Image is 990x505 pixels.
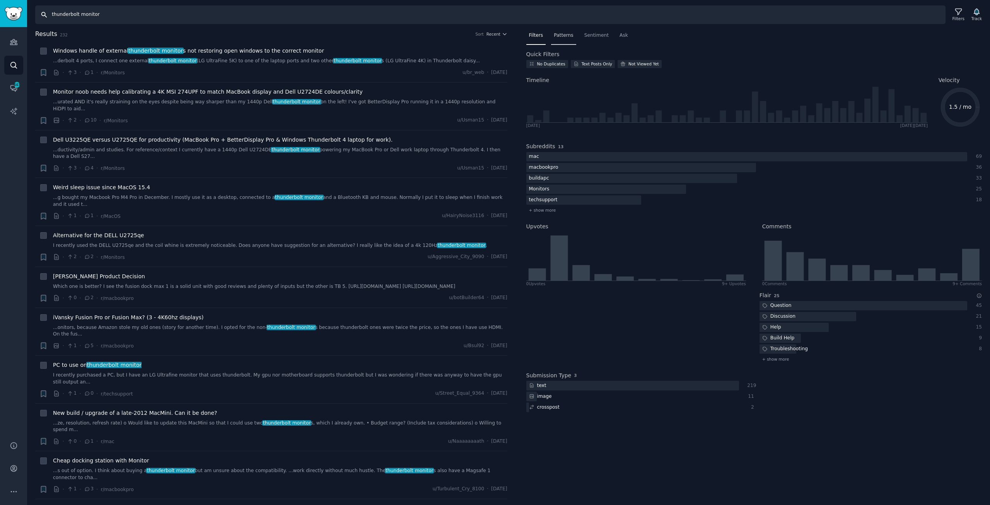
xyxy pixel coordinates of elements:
span: u/Aggressive_City_9090 [428,253,485,260]
div: Track [971,16,982,21]
span: thunderbolt monitor [333,58,382,63]
span: 3 [67,69,77,76]
span: · [96,485,98,493]
span: Velocity [939,76,960,84]
a: I recently purchased a PC, but I have an LG Ultrafine monitor that uses thunderbolt. My gpu nor m... [53,372,507,385]
span: 1 [84,212,94,219]
span: u/HairyNoise3116 [442,212,484,219]
span: · [79,68,81,77]
span: 0 [84,390,94,397]
span: Windows handle of external s not restoring open windows to the correct monitor [53,47,324,55]
h2: Flair [760,291,771,300]
span: 0 [67,438,77,445]
span: 1 [67,342,77,349]
h2: Submission Type [526,371,572,380]
span: · [63,164,64,172]
span: · [96,253,98,261]
h2: Quick Filters [526,50,560,58]
span: 3 [84,486,94,493]
span: 13 [558,144,564,149]
div: Filters [952,16,964,21]
div: Help [760,323,784,332]
text: 1.5 / mo [949,104,971,110]
a: Cheap docking station with Monitor [53,457,149,465]
span: [DATE] [491,390,507,397]
a: ...urated AND it's really straining on the eyes despite being way sharper than my 1440p Dellthund... [53,99,507,112]
span: · [96,164,98,172]
span: r/techsupport [101,391,133,397]
div: crosspost [526,402,562,412]
span: thunderbolt monitor [271,147,320,152]
input: Search Keyword [35,5,946,24]
a: I recently used the DELL U2725qe and the coil whine is extremely noticeable. Does anyone have sug... [53,242,507,249]
span: r/macbookpro [101,487,133,492]
span: thunderbolt monitor [262,420,311,426]
span: Filters [529,32,543,39]
span: thunderbolt monitor [146,468,195,473]
div: 25 [975,186,982,193]
span: [DATE] [491,165,507,172]
div: Question [760,301,794,311]
span: 2 [67,253,77,260]
span: r/Monitors [101,70,125,75]
span: 10 [84,117,97,124]
span: · [63,294,64,302]
div: techsupport [526,195,560,205]
span: · [79,294,81,302]
span: 0 [67,294,77,301]
span: thunderbolt monitor [437,243,486,248]
span: · [63,116,64,125]
span: [DATE] [491,342,507,349]
span: r/macbookpro [101,343,133,349]
span: 2 [84,253,94,260]
span: New build / upgrade of a late-2012 MacMini. Can it be done? [53,409,217,417]
div: image [526,392,555,401]
span: · [79,342,81,350]
span: thunderbolt monitor [128,48,184,54]
div: 219 [747,382,754,389]
h2: Comments [762,223,792,231]
span: · [79,390,81,398]
div: Troubleshooting [760,344,811,354]
a: Alternative for the DELL U2725qe [53,231,144,240]
span: Sentiment [584,32,609,39]
div: Sort [475,31,484,37]
span: u/Bsul92 [464,342,484,349]
span: r/mac [101,439,114,444]
span: Patterns [554,32,573,39]
span: u/botBuilder64 [449,294,484,301]
span: · [487,117,488,124]
div: 69 [975,153,982,160]
span: · [63,437,64,445]
div: macbookpro [526,163,561,173]
span: u/Turbulent_Cry_8100 [433,486,485,493]
span: · [79,253,81,261]
a: Which one is better? I see the fusion dock max 1 is a solid unit with good reviews and plenty of ... [53,283,507,290]
a: ...ductivity/admin and studies. For reference/context I currently have a 1440p Dell U2724DEthunde... [53,147,507,160]
span: Timeline [526,76,550,84]
span: [PERSON_NAME] Product Decision [53,272,145,281]
span: u/Usman15 [457,165,484,172]
span: · [79,116,81,125]
span: r/MacOS [101,214,120,219]
a: PC to use onthunderbolt monitor [53,361,142,369]
span: Weird sleep issue since MacOS 15.4 [53,183,150,192]
span: 3 [67,165,77,172]
span: PC to use on [53,361,142,369]
span: Recent [486,31,500,37]
div: 9+ Comments [952,281,982,286]
a: Windows handle of externalthunderbolt monitors not restoring open windows to the correct monitor [53,47,324,55]
span: u/Street_Equal_9364 [435,390,484,397]
span: 1 [84,438,94,445]
span: · [96,294,98,302]
span: r/Monitors [101,255,125,260]
a: ...onitors, because Amazon stole my old ones (story for another time). I opted for the non-thunde... [53,324,507,338]
span: · [99,116,101,125]
span: 1 [67,390,77,397]
span: · [96,437,98,445]
a: ...s out of option. I think about buying athunderbolt monitorbut am unsure about the compatibilit... [53,467,507,481]
span: thunderbolt monitor [272,99,321,104]
span: 2 [67,117,77,124]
